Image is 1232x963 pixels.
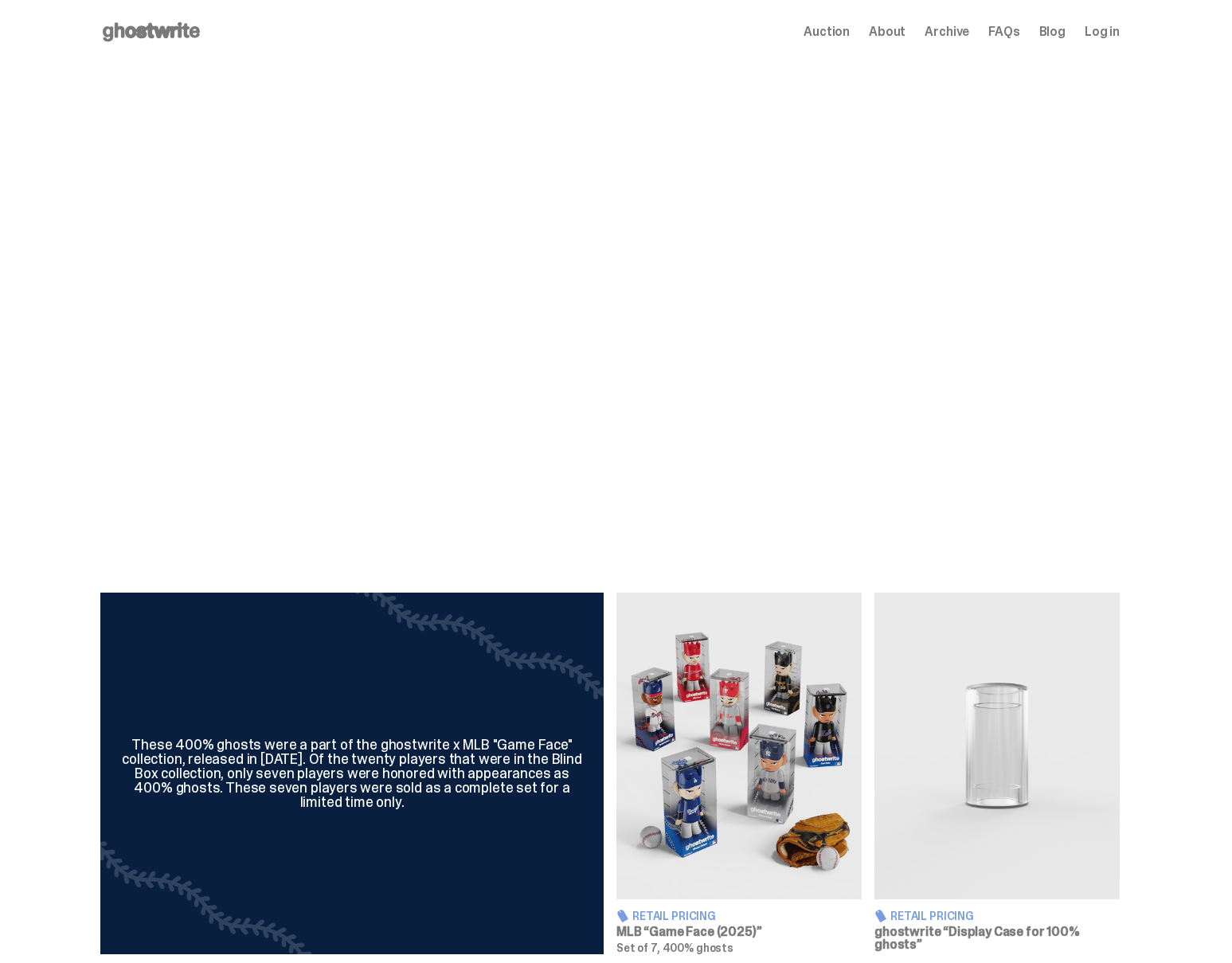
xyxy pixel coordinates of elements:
a: Display Case for 100% ghosts Retail Pricing [874,593,1120,954]
a: FAQs [988,25,1019,38]
a: Log in [1085,25,1120,38]
span: Retail Pricing [890,910,974,922]
img: Display Case for 100% ghosts [874,593,1120,899]
a: About [869,25,905,38]
h3: ghostwrite “Display Case for 100% ghosts” [874,926,1120,951]
h3: MLB “Game Face (2025)” [616,926,862,938]
img: Game Face (2025) [616,593,862,899]
a: Archive [925,25,969,38]
a: Auction [804,25,850,38]
a: Blog [1039,25,1066,38]
span: Set of 7, 400% ghosts [616,941,733,955]
a: Game Face (2025) Retail Pricing [616,593,862,954]
div: These 400% ghosts were a part of the ghostwrite x MLB "Game Face" collection, released in [DATE].... [119,738,585,809]
span: Retail Pricing [632,910,716,922]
